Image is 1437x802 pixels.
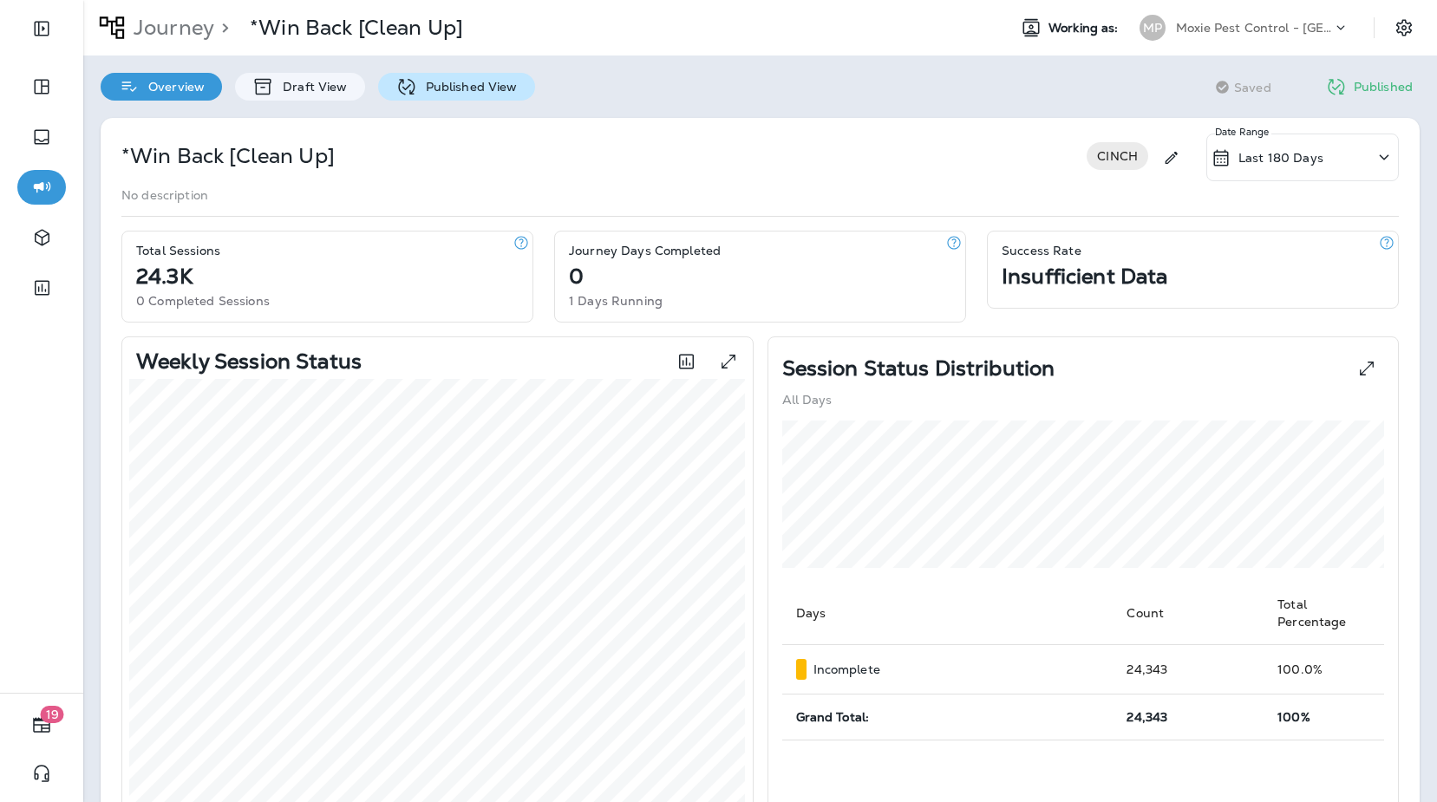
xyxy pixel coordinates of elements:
p: No description [121,188,208,202]
div: Edit [1155,134,1187,181]
p: 24.3K [136,270,193,284]
button: Settings [1388,12,1420,43]
td: 100.0 % [1264,645,1384,694]
p: Published View [417,80,518,94]
p: Success Rate [1002,244,1081,258]
span: Working as: [1048,21,1122,36]
span: 100% [1277,709,1310,725]
span: 24,343 [1127,709,1167,725]
p: *Win Back [Clean Up] [250,15,463,41]
p: > [214,15,229,41]
p: Insufficient Data [1002,270,1167,284]
button: View Pie expanded to full screen [1349,351,1384,386]
p: Session Status Distribution [782,362,1055,375]
span: CINCH [1087,149,1148,163]
td: 24,343 [1113,645,1264,694]
p: Journey Days Completed [569,244,721,258]
p: Draft View [274,80,347,94]
p: Journey [127,15,214,41]
p: Total Sessions [136,244,220,258]
p: Last 180 Days [1238,151,1323,165]
span: Grand Total: [796,709,870,725]
button: Toggle between session count and session percentage [669,344,704,379]
p: 0 [569,270,584,284]
p: Weekly Session Status [136,355,362,368]
p: 1 Days Running [569,294,663,308]
span: Saved [1234,81,1271,95]
p: Date Range [1215,125,1271,139]
button: View graph expanded to full screen [711,344,746,379]
span: 19 [41,706,64,723]
th: Days [782,582,1114,645]
p: All Days [782,393,833,407]
p: Overview [140,80,205,94]
p: 0 Completed Sessions [136,294,270,308]
p: Published [1354,80,1413,94]
p: Moxie Pest Control - [GEOGRAPHIC_DATA] [1176,21,1332,35]
p: *Win Back [Clean Up] [121,142,335,170]
div: MP [1140,15,1166,41]
p: Incomplete [813,662,880,676]
th: Count [1113,582,1264,645]
button: Expand Sidebar [17,11,66,46]
button: 19 [17,707,66,742]
th: Total Percentage [1264,582,1384,645]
